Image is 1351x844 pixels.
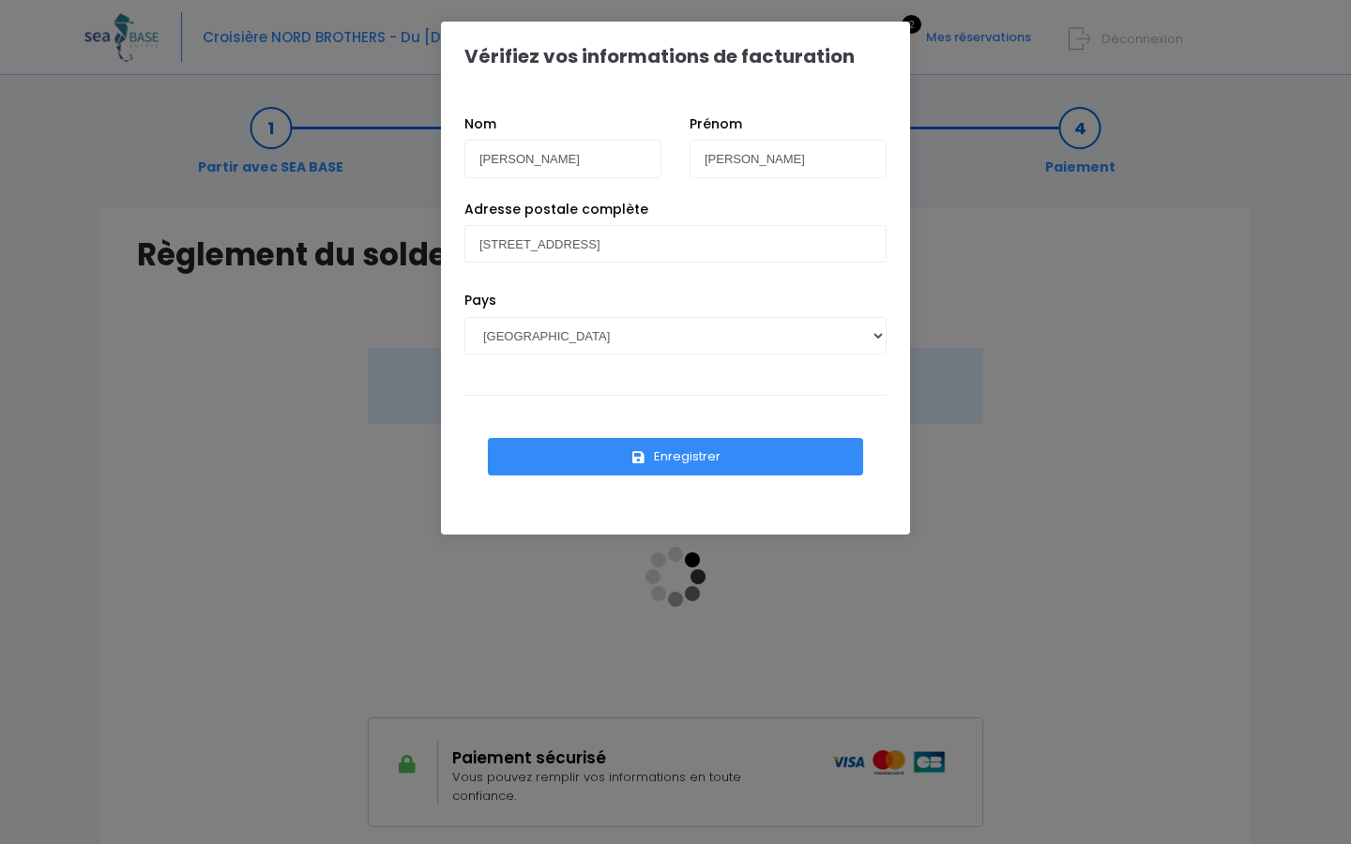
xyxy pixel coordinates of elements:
[464,200,648,219] label: Adresse postale complète
[464,291,496,310] label: Pays
[464,114,496,134] label: Nom
[690,114,742,134] label: Prénom
[464,45,855,68] h1: Vérifiez vos informations de facturation
[488,438,863,475] button: Enregistrer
